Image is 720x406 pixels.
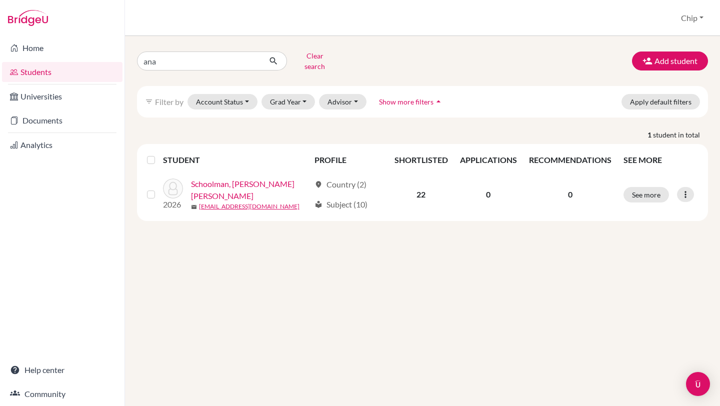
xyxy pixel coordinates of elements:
a: Schoolman, [PERSON_NAME] [PERSON_NAME] [191,178,310,202]
th: PROFILE [308,148,388,172]
i: arrow_drop_up [433,96,443,106]
a: Documents [2,110,122,130]
a: Home [2,38,122,58]
th: SEE MORE [617,148,704,172]
span: Show more filters [379,97,433,106]
a: Help center [2,360,122,380]
span: location_on [314,180,322,188]
div: Subject (10) [314,198,367,210]
button: Account Status [187,94,257,109]
input: Find student by name... [137,51,261,70]
td: 22 [388,172,454,217]
a: Universities [2,86,122,106]
img: Schoolman, Ana Julia [163,178,183,198]
div: Country (2) [314,178,366,190]
button: Add student [632,51,708,70]
strong: 1 [647,129,653,140]
td: 0 [454,172,523,217]
button: Chip [676,8,708,27]
th: SHORTLISTED [388,148,454,172]
th: STUDENT [163,148,308,172]
img: Bridge-U [8,10,48,26]
button: Advisor [319,94,366,109]
a: Analytics [2,135,122,155]
button: Grad Year [261,94,315,109]
button: See more [623,187,669,202]
span: student in total [653,129,708,140]
span: local_library [314,200,322,208]
th: APPLICATIONS [454,148,523,172]
a: Students [2,62,122,82]
button: Apply default filters [621,94,700,109]
th: RECOMMENDATIONS [523,148,617,172]
p: 2026 [163,198,183,210]
i: filter_list [145,97,153,105]
button: Show more filtersarrow_drop_up [370,94,452,109]
span: mail [191,204,197,210]
p: 0 [529,188,611,200]
a: [EMAIL_ADDRESS][DOMAIN_NAME] [199,202,299,211]
span: Filter by [155,97,183,106]
button: Clear search [287,48,342,74]
a: Community [2,384,122,404]
div: Open Intercom Messenger [686,372,710,396]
